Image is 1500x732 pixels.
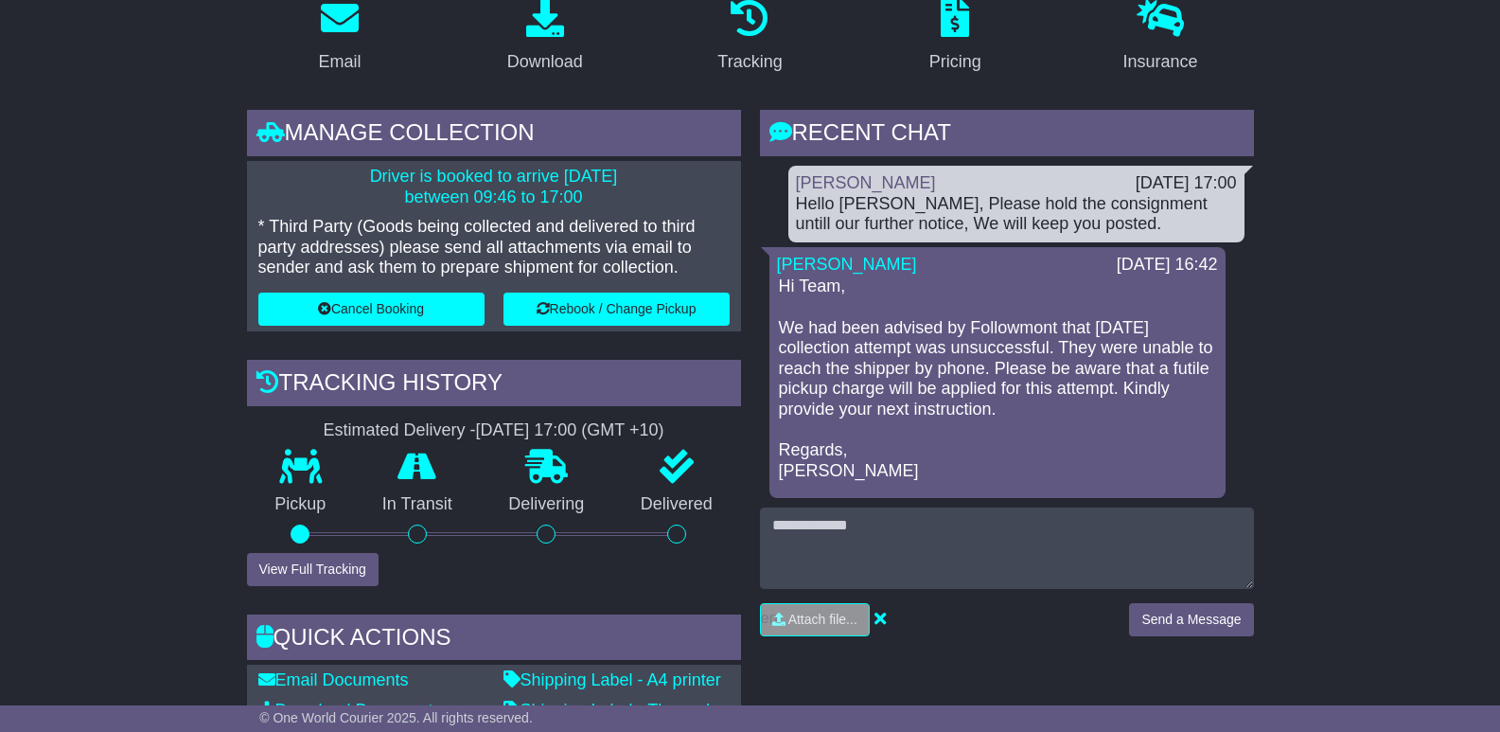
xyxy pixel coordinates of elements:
p: Pickup [247,494,355,515]
a: [PERSON_NAME] [777,255,917,274]
div: Email [318,49,361,75]
button: Cancel Booking [258,293,485,326]
a: Download Documents [258,701,442,720]
div: Download [507,49,583,75]
div: Tracking history [247,360,741,411]
button: View Full Tracking [247,553,379,586]
div: Quick Actions [247,615,741,666]
div: Estimated Delivery - [247,420,741,441]
p: Delivering [481,494,613,515]
p: Driver is booked to arrive [DATE] between 09:46 to 17:00 [258,167,730,207]
div: Pricing [929,49,981,75]
div: Tracking [717,49,782,75]
div: [DATE] 16:42 [1117,255,1218,276]
a: Shipping Label - A4 printer [503,670,721,689]
p: Delivered [612,494,741,515]
a: Email Documents [258,670,409,689]
div: Insurance [1123,49,1198,75]
p: * Third Party (Goods being collected and delivered to third party addresses) please send all atta... [258,217,730,278]
span: © One World Courier 2025. All rights reserved. [259,710,533,725]
a: [PERSON_NAME] [796,173,936,192]
button: Rebook / Change Pickup [503,293,730,326]
div: Manage collection [247,110,741,161]
div: RECENT CHAT [760,110,1254,161]
div: Hello [PERSON_NAME], Please hold the consignment untill our further notice, We will keep you posted. [796,194,1237,235]
div: [DATE] 17:00 (GMT +10) [476,420,664,441]
div: [DATE] 17:00 [1136,173,1237,194]
p: In Transit [354,494,481,515]
p: Hi Team, We had been advised by Followmont that [DATE] collection attempt was unsuccessful. They ... [779,277,1216,481]
button: Send a Message [1129,603,1253,636]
